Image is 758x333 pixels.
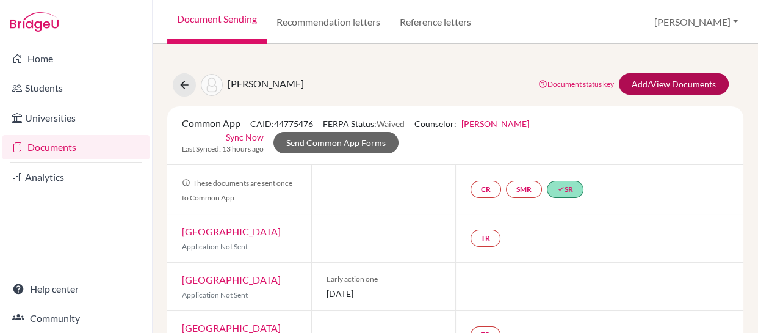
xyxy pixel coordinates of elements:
[182,274,281,285] a: [GEOGRAPHIC_DATA]
[2,306,150,331] a: Community
[471,230,500,247] a: TR
[2,106,150,130] a: Universities
[182,178,292,202] span: These documents are sent once to Common App
[538,79,614,89] a: Document status key
[182,225,281,237] a: [GEOGRAPHIC_DATA]
[182,144,264,155] span: Last Synced: 13 hours ago
[2,277,150,301] a: Help center
[226,131,264,144] a: Sync Now
[557,185,565,192] i: done
[323,119,405,129] span: FERPA Status:
[2,165,150,189] a: Analytics
[10,12,59,32] img: Bridge-U
[2,135,150,159] a: Documents
[619,73,729,95] a: Add/View Documents
[506,181,542,198] a: SMR
[182,290,248,299] span: Application Not Sent
[182,117,240,129] span: Common App
[2,76,150,100] a: Students
[414,119,529,129] span: Counselor:
[649,10,743,34] button: [PERSON_NAME]
[250,119,313,129] span: CAID: 44775476
[377,119,405,129] span: Waived
[327,274,441,285] span: Early action one
[327,287,441,300] span: [DATE]
[471,181,501,198] a: CR
[228,78,304,89] span: [PERSON_NAME]
[2,46,150,71] a: Home
[547,181,583,198] a: doneSR
[182,242,248,251] span: Application Not Sent
[273,132,399,153] a: Send Common App Forms
[461,119,529,129] a: [PERSON_NAME]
